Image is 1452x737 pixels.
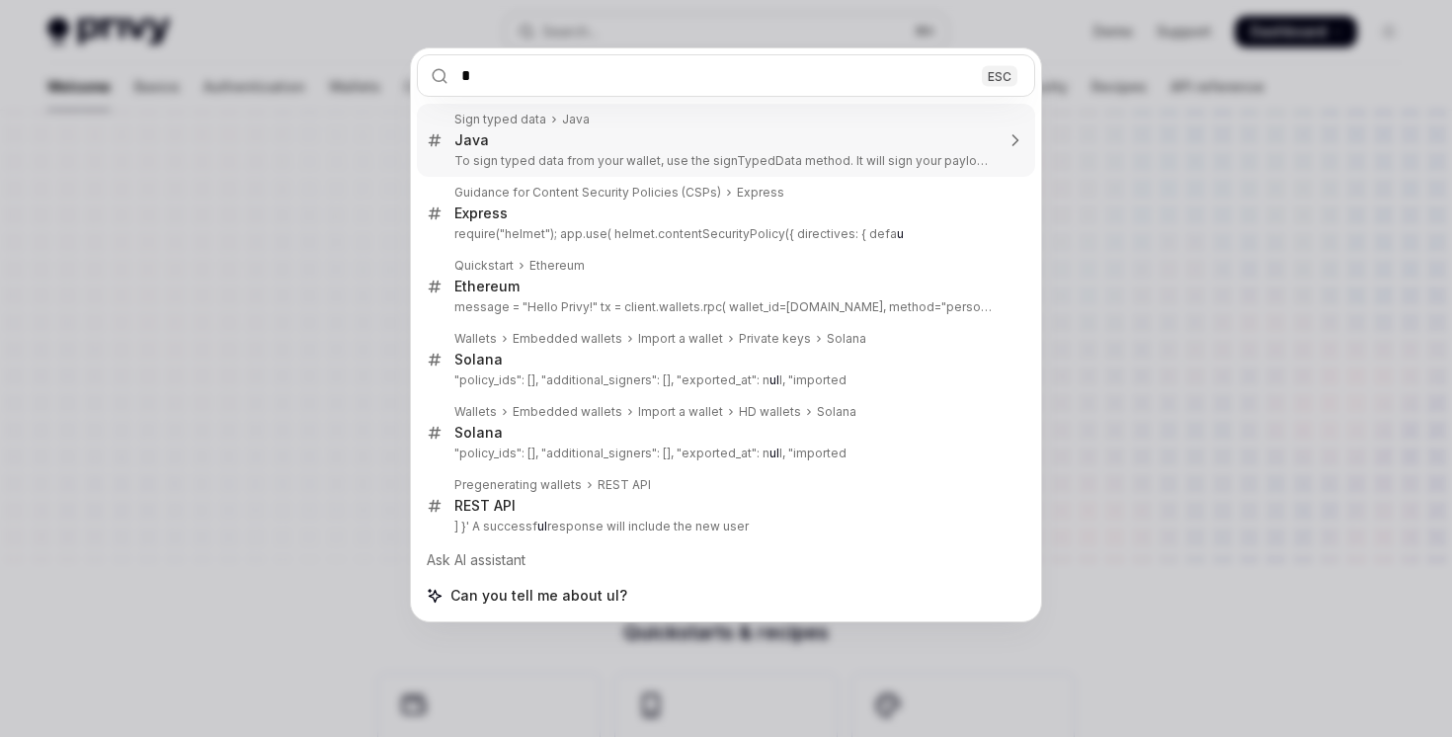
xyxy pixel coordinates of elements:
div: Private keys [739,331,811,347]
b: u [897,226,904,241]
p: require("helmet"); app.use( helmet.contentSecurityPolicy({ directives: { defa [454,226,994,242]
b: ul [769,446,779,460]
p: "policy_ids": [], "additional_signers": [], "exported_at": n l, "imported [454,446,994,461]
div: Ethereum [454,278,520,295]
p: ] }' A successf response will include the new user [454,519,994,534]
div: Import a wallet [638,404,723,420]
div: Embedded wallets [513,404,622,420]
div: Wallets [454,404,497,420]
div: REST API [598,477,651,493]
div: Sign typed data [454,112,546,127]
div: Quickstart [454,258,514,274]
div: Express [737,185,784,201]
div: Ask AI assistant [417,542,1035,578]
div: Embedded wallets [513,331,622,347]
div: Pregenerating wallets [454,477,582,493]
div: Solana [827,331,866,347]
div: Wallets [454,331,497,347]
div: REST API [454,497,516,515]
div: Java [562,112,590,127]
p: "policy_ids": [], "additional_signers": [], "exported_at": n l, "imported [454,372,994,388]
div: Guidance for Content Security Policies (CSPs) [454,185,721,201]
div: Import a wallet [638,331,723,347]
div: Solana [454,424,503,442]
b: ul [769,372,779,387]
div: Express [454,205,508,222]
div: HD wallets [739,404,801,420]
div: Ethereum [529,258,585,274]
b: ul [537,519,547,533]
p: message = "Hello Privy!" tx = client.wallets.rpc( wallet_id=[DOMAIN_NAME], method="personal_sign [454,299,994,315]
span: Can you tell me about ul? [450,586,627,606]
div: ESC [982,65,1017,86]
p: To sign typed data from your wallet, use the signTypedData method. It will sign your payload, and [454,153,994,169]
div: Solana [454,351,503,368]
div: Solana [817,404,856,420]
div: Java [454,131,489,149]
